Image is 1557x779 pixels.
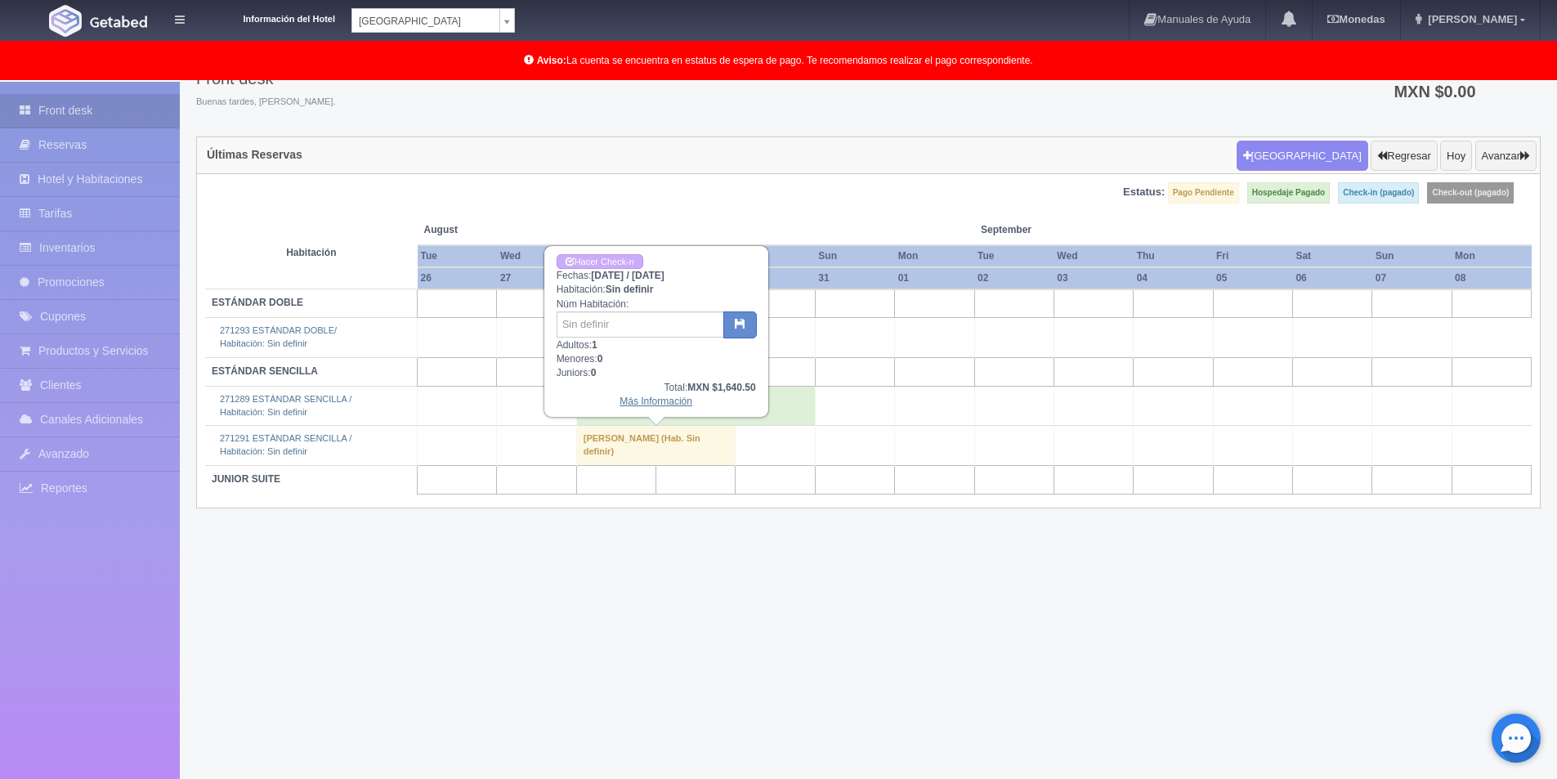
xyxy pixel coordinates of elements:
[1452,245,1531,267] th: Mon
[1054,245,1133,267] th: Wed
[1372,245,1452,267] th: Sun
[974,267,1054,289] th: 02
[1168,182,1239,204] label: Pago Pendiente
[597,353,603,365] b: 0
[1237,141,1368,172] button: [GEOGRAPHIC_DATA]
[815,245,894,267] th: Sun
[576,426,736,465] td: [PERSON_NAME] (Hab. Sin definir)
[1327,13,1385,25] b: Monedas
[1338,182,1419,204] label: Check-in (pagado)
[497,245,576,267] th: Wed
[592,339,597,351] b: 1
[212,365,318,377] b: ESTÁNDAR SENCILLA
[1440,141,1472,172] button: Hoy
[545,247,767,416] div: Fechas: Habitación: Núm Habitación: Adultos: Menores: Juniors:
[1452,267,1531,289] th: 08
[204,8,335,26] dt: Información del Hotel
[90,16,147,28] img: Getabed
[424,223,570,237] span: August
[1213,245,1292,267] th: Fri
[1292,267,1371,289] th: 06
[736,267,815,289] th: 30
[196,96,336,109] span: Buenas tardes, [PERSON_NAME].
[359,9,493,34] span: [GEOGRAPHIC_DATA]
[220,433,351,456] a: 271291 ESTÁNDAR SENCILLA /Habitación: Sin definir
[557,381,756,395] div: Total:
[351,8,515,33] a: [GEOGRAPHIC_DATA]
[815,267,894,289] th: 31
[1475,141,1537,172] button: Avanzar
[537,55,566,66] b: Aviso:
[557,254,643,270] a: Hacer Check-in
[1394,83,1526,100] h3: MXN $0.00
[1372,267,1452,289] th: 07
[620,396,692,407] a: Más Información
[1247,182,1330,204] label: Hospedaje Pagado
[1424,13,1517,25] span: [PERSON_NAME]
[1054,267,1133,289] th: 03
[591,270,664,281] b: [DATE] / [DATE]
[1427,182,1514,204] label: Check-out (pagado)
[497,267,576,289] th: 27
[557,311,724,338] input: Sin definir
[736,245,815,267] th: Sat
[212,297,303,308] b: ESTÁNDAR DOBLE
[212,473,280,485] b: JUNIOR SUITE
[591,367,597,378] b: 0
[1292,245,1371,267] th: Sat
[1123,185,1165,200] label: Estatus:
[895,267,974,289] th: 01
[974,245,1054,267] th: Tue
[1371,141,1437,172] button: Regresar
[286,247,336,258] strong: Habitación
[1134,267,1213,289] th: 04
[207,149,302,161] h4: Últimas Reservas
[1213,267,1292,289] th: 05
[895,245,974,267] th: Mon
[1134,245,1213,267] th: Thu
[687,382,755,393] b: MXN $1,640.50
[418,245,497,267] th: Tue
[220,394,351,417] a: 271289 ESTÁNDAR SENCILLA /Habitación: Sin definir
[981,223,1127,237] span: September
[606,284,654,295] b: Sin definir
[220,325,337,348] a: 271293 ESTÁNDAR DOBLE/Habitación: Sin definir
[49,5,82,37] img: Getabed
[418,267,497,289] th: 26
